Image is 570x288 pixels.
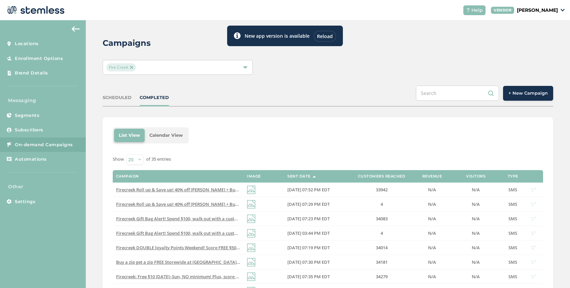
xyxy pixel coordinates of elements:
[245,32,310,39] label: New app version is available
[376,259,388,265] span: 34181
[287,259,345,265] label: 09/10/2025 07:30 PM EDT
[15,156,47,163] span: Automations
[145,129,187,142] li: Calendar View
[116,274,240,280] label: Firecreek: Free $10 this Fri–Sun, NO minimum! Plus, score massive savings on top brands all weeke...
[508,201,517,207] span: SMS
[247,273,255,281] img: icon-img-d887fa0c.svg
[287,201,345,207] label: 09/24/2025 07:29 PM EDT
[419,245,446,251] label: N/A
[15,70,48,76] span: Brand Details
[419,259,446,265] label: N/A
[452,259,499,265] label: N/A
[428,201,436,207] span: N/A
[452,245,499,251] label: N/A
[428,230,436,236] span: N/A
[287,230,345,236] label: 09/21/2025 03:44 PM EDT
[247,186,255,194] img: icon-img-d887fa0c.svg
[503,86,553,101] button: + New Campaign
[106,63,136,71] span: Fire Creek
[422,174,442,179] label: Revenue
[234,32,241,39] img: icon-toast-info-b13014a2.svg
[116,245,240,251] label: Firecreek DOUBLE loyalty Points Weekend! Score FREE $50 + massive savings on top brands Thu–Sun! ...
[506,201,520,207] label: SMS
[287,187,345,193] label: 09/24/2025 07:52 PM EDT
[472,230,480,236] span: N/A
[287,187,330,193] span: [DATE] 07:52 PM EDT
[116,187,240,193] label: Firecreek Roll up & Save up! 40% off Jeter + Buy a Zip and get a Zip FREE storewide Thur-Tues! Hi...
[472,187,480,193] span: N/A
[508,245,517,251] span: SMS
[116,174,139,179] label: Campaign
[247,258,255,266] img: icon-img-d887fa0c.svg
[287,274,345,280] label: 09/04/2025 07:35 PM EDT
[114,129,145,142] li: List View
[287,259,330,265] span: [DATE] 07:30 PM EDT
[506,274,520,280] label: SMS
[428,259,436,265] span: N/A
[287,245,330,251] span: [DATE] 07:19 PM EDT
[416,86,499,101] input: Search
[419,187,446,193] label: N/A
[287,201,330,207] span: [DATE] 07:29 PM EDT
[508,274,517,280] span: SMS
[471,7,483,14] span: Help
[116,259,397,265] span: Buy a zip get a zip FREE Storewide at [GEOGRAPHIC_DATA]! + Big savings on top brands Thu-Sun! Tap...
[452,216,499,222] label: N/A
[536,256,570,288] div: Chat Widget
[15,141,73,148] span: On-demand Campaigns
[428,274,436,280] span: N/A
[351,259,412,265] label: 34181
[116,245,390,251] span: Firecreek DOUBLE loyalty Points Weekend! Score FREE $50 + massive savings on top brands Thu–Sun! ...
[116,187,398,193] span: Firecreek Roll up & Save up! 40% off [PERSON_NAME] + Buy a Zip and get a Zip FREE storewide Thur-...
[287,216,345,222] label: 09/21/2025 07:23 PM EDT
[116,230,240,236] label: Firecreek Gift Bag Alert! Spend $100, walk out with a custom FREE $100 gift bag Mon-Wed. Tap link...
[506,187,520,193] label: SMS
[287,174,311,179] label: Sent Date
[517,7,558,14] p: [PERSON_NAME]
[466,8,470,12] img: icon-help-white-03924b79.svg
[351,274,412,280] label: 34279
[116,216,240,222] label: Firecreek Gift Bag Alert! Spend $100, walk out with a custom FREE $100 gift bag Mon-Wed. Tap link...
[452,274,499,280] label: N/A
[103,37,151,49] h2: Campaigns
[472,216,480,222] span: N/A
[313,176,316,178] img: icon-sort-1e1d7615.svg
[472,201,480,207] span: N/A
[506,259,520,265] label: SMS
[508,187,517,193] span: SMS
[472,259,480,265] span: N/A
[428,245,436,251] span: N/A
[287,216,330,222] span: [DATE] 07:23 PM EDT
[351,187,412,193] label: 33942
[419,216,446,222] label: N/A
[452,230,499,236] label: N/A
[428,187,436,193] span: N/A
[15,112,39,119] span: Segments
[452,187,499,193] label: N/A
[419,274,446,280] label: N/A
[116,201,398,207] span: Firecreek Roll up & Save up! 40% off [PERSON_NAME] + Buy a Zip and get a Zip FREE storewide Thur-...
[247,244,255,252] img: icon-img-d887fa0c.svg
[376,245,388,251] span: 34014
[508,174,518,179] label: Type
[72,26,80,32] img: icon-arrow-back-accent-c549486e.svg
[561,9,565,11] img: icon_down-arrow-small-66adaf34.svg
[247,174,261,179] label: Image
[314,31,336,42] div: Reload
[5,3,65,17] img: logo-dark-0685b13c.svg
[419,201,446,207] label: N/A
[15,127,43,133] span: Subscribers
[428,216,436,222] span: N/A
[247,215,255,223] img: icon-img-d887fa0c.svg
[146,156,171,163] label: of 35 entries
[508,90,548,97] span: + New Campaign
[351,245,412,251] label: 34014
[15,55,63,62] span: Enrollment Options
[376,187,388,193] span: 33942
[358,174,405,179] label: Customers Reached
[351,230,412,236] label: 4
[508,259,517,265] span: SMS
[116,230,383,236] span: Firecreek Gift Bag Alert! Spend $100, walk out with a custom FREE $100 gift bag Mon-Wed. Tap link...
[116,274,379,280] span: Firecreek: Free $10 [DATE]–Sun, NO minimum! Plus, score massive savings on top brands all weekend...
[287,274,330,280] span: [DATE] 07:35 PM EDT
